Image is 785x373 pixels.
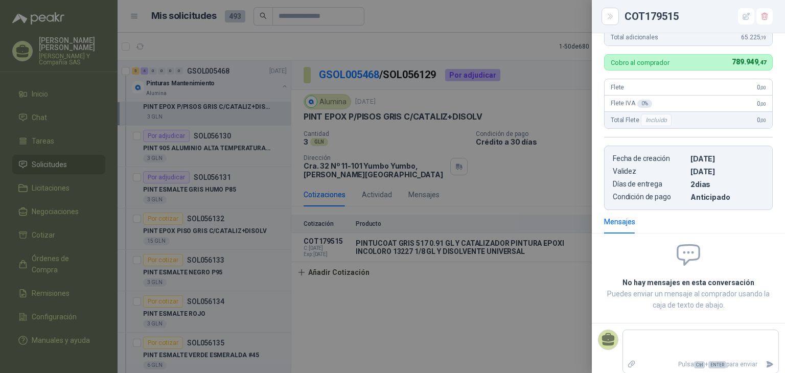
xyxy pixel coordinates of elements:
div: Total adicionales [605,29,772,45]
p: Cobro al comprador [611,59,669,66]
p: [DATE] [690,154,764,163]
span: 0 [757,116,766,124]
p: Puedes enviar un mensaje al comprador usando la caja de texto de abajo. [604,288,773,311]
p: [DATE] [690,167,764,176]
button: Close [604,10,616,22]
p: Anticipado [690,193,764,201]
p: Validez [613,167,686,176]
div: COT179515 [625,8,773,25]
span: ,19 [760,35,766,40]
span: Flete IVA [611,100,652,108]
h2: No hay mensajes en esta conversación [604,277,773,288]
p: Días de entrega [613,180,686,189]
div: 0 % [637,100,652,108]
span: ,00 [760,118,766,123]
p: 2 dias [690,180,764,189]
span: 0 [757,84,766,91]
span: Flete [611,84,624,91]
span: ENTER [708,361,726,368]
span: ,00 [760,85,766,90]
p: Fecha de creación [613,154,686,163]
span: Ctrl [694,361,705,368]
span: 789.949 [732,58,766,66]
span: ,00 [760,101,766,107]
div: Mensajes [604,216,635,227]
p: Condición de pago [613,193,686,201]
span: 65.225 [741,34,766,41]
span: ,47 [758,59,766,66]
span: Total Flete [611,114,674,126]
span: 0 [757,100,766,107]
div: Incluido [641,114,672,126]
